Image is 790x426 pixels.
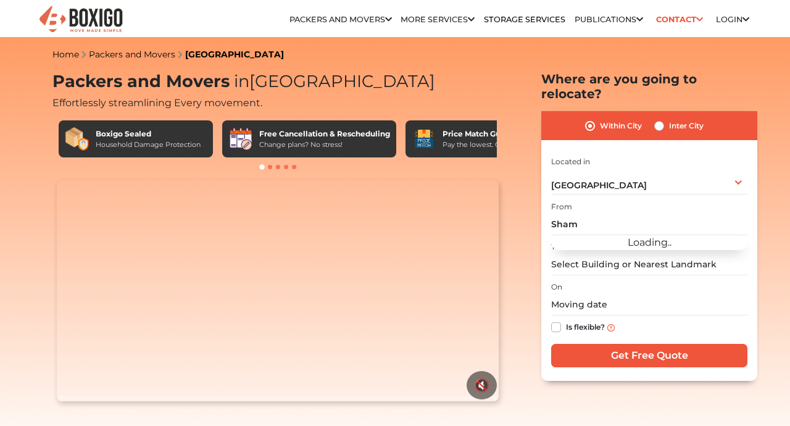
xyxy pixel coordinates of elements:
[443,140,536,150] div: Pay the lowest. Guaranteed!
[443,128,536,140] div: Price Match Guarantee
[551,214,747,235] input: Select Building or Nearest Landmark
[551,294,747,315] input: Moving date
[259,140,390,150] div: Change plans? No stress!
[551,201,572,212] label: From
[52,72,503,92] h1: Packers and Movers
[65,127,89,151] img: Boxigo Sealed
[541,72,757,101] h2: Where are you going to relocate?
[52,97,262,109] span: Effortlessly streamlining Every movement.
[230,71,435,91] span: [GEOGRAPHIC_DATA]
[551,254,747,275] input: Select Building or Nearest Landmark
[600,119,642,133] label: Within City
[607,324,615,332] img: info
[575,15,643,24] a: Publications
[52,49,79,60] a: Home
[566,320,605,333] label: Is flexible?
[412,127,436,151] img: Price Match Guarantee
[652,10,707,29] a: Contact
[551,241,560,253] label: To
[628,236,671,248] span: Loading..
[57,180,498,401] video: Your browser does not support the video tag.
[669,119,704,133] label: Inter City
[484,15,565,24] a: Storage Services
[551,156,590,167] label: Located in
[259,128,390,140] div: Free Cancellation & Rescheduling
[551,282,562,293] label: On
[38,4,124,35] img: Boxigo
[234,71,249,91] span: in
[716,15,749,24] a: Login
[228,127,253,151] img: Free Cancellation & Rescheduling
[551,180,647,191] span: [GEOGRAPHIC_DATA]
[89,49,175,60] a: Packers and Movers
[289,15,392,24] a: Packers and Movers
[401,15,475,24] a: More services
[185,49,284,60] a: [GEOGRAPHIC_DATA]
[96,140,201,150] div: Household Damage Protection
[96,128,201,140] div: Boxigo Sealed
[467,371,497,399] button: 🔇
[551,344,747,367] input: Get Free Quote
